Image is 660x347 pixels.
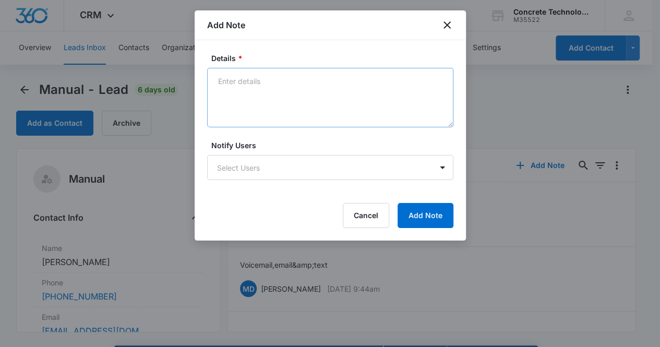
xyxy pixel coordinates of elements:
[211,140,458,151] label: Notify Users
[343,203,389,228] button: Cancel
[207,19,245,31] h1: Add Note
[398,203,453,228] button: Add Note
[211,53,458,64] label: Details
[441,19,453,31] button: close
